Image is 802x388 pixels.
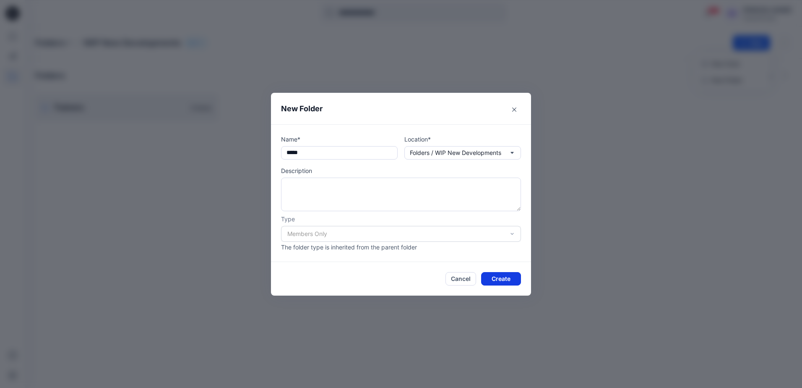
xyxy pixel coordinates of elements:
[410,148,501,157] p: Folders / WIP New Developments
[404,146,521,160] button: Folders / WIP New Developments
[404,135,521,144] p: Location*
[281,166,521,175] p: Description
[281,135,398,144] p: Name*
[281,215,521,223] p: Type
[271,93,531,124] header: New Folder
[445,272,476,286] button: Cancel
[508,103,521,116] button: Close
[281,243,521,252] p: The folder type is inherited from the parent folder
[481,272,521,286] button: Create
